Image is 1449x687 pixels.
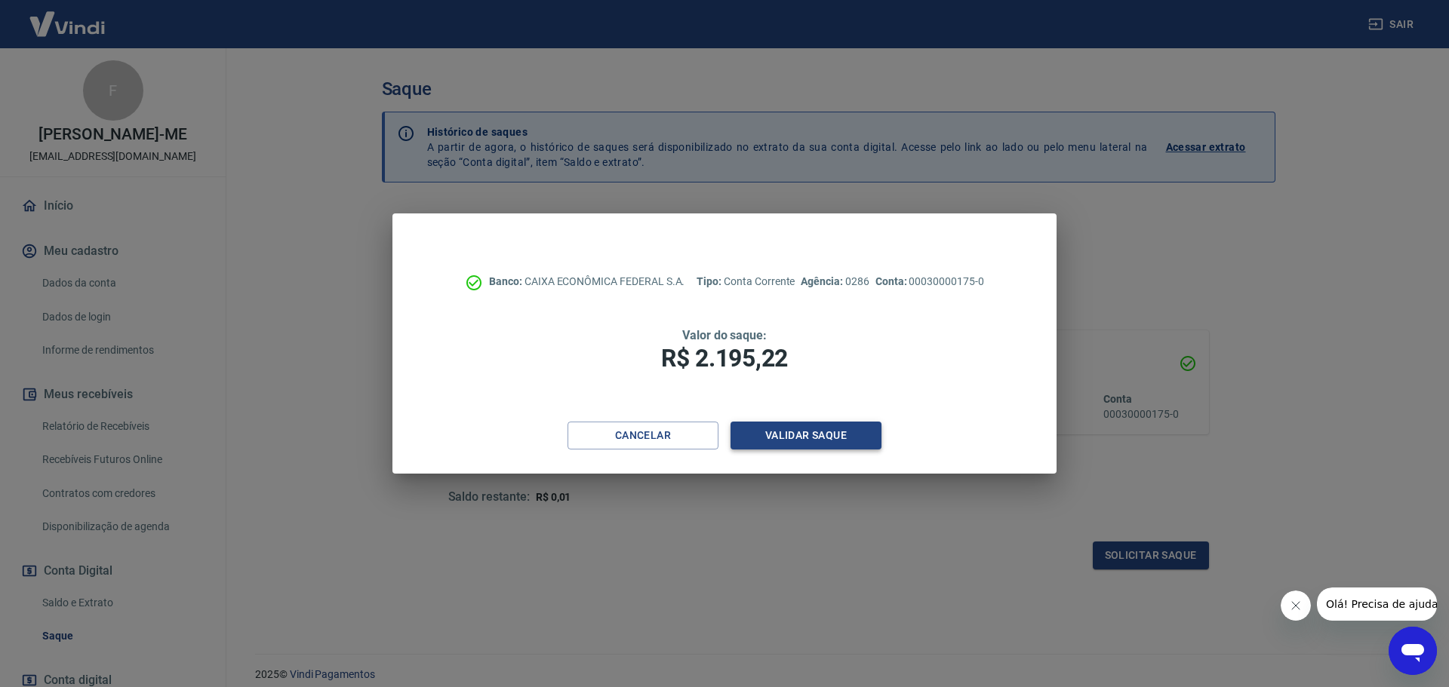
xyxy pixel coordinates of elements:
span: Olá! Precisa de ajuda? [9,11,127,23]
p: 00030000175-0 [875,274,984,290]
p: CAIXA ECONÔMICA FEDERAL S.A. [489,274,685,290]
iframe: Botão para abrir a janela de mensagens [1389,627,1437,675]
span: Tipo: [697,275,724,287]
p: 0286 [801,274,869,290]
span: Valor do saque: [682,328,767,342]
span: Banco: [489,275,525,287]
span: R$ 2.195,22 [661,344,788,373]
span: Conta: [875,275,909,287]
iframe: Mensagem da empresa [1317,587,1437,621]
button: Validar saque [731,422,881,449]
span: Agência: [801,275,845,287]
iframe: Fechar mensagem [1281,590,1311,621]
button: Cancelar [568,422,718,449]
p: Conta Corrente [697,274,795,290]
